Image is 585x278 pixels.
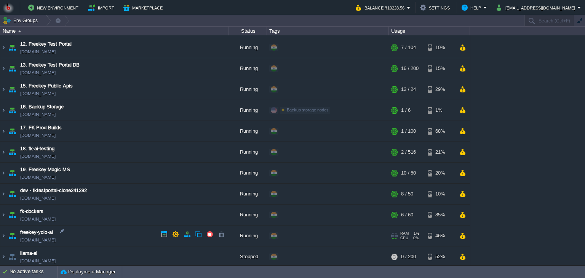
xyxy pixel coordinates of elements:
[428,246,452,267] div: 52%
[401,37,416,58] div: 7 / 104
[7,163,18,183] img: AMDAwAAAACH5BAEAAAAALAAAAAABAAEAAAICRAEAOw==
[7,100,18,121] img: AMDAwAAAACH5BAEAAAAALAAAAAABAAEAAAICRAEAOw==
[7,205,18,225] img: AMDAwAAAACH5BAEAAAAALAAAAAABAAEAAAICRAEAOw==
[420,3,452,12] button: Settings
[20,173,56,181] a: [DOMAIN_NAME]
[229,121,267,141] div: Running
[20,48,56,56] a: [DOMAIN_NAME]
[428,205,452,225] div: 85%
[0,163,6,183] img: AMDAwAAAACH5BAEAAAAALAAAAAABAAEAAAICRAEAOw==
[401,184,413,204] div: 8 / 50
[20,166,70,173] a: 19. Freekey Magic MS
[428,184,452,204] div: 10%
[401,205,413,225] div: 6 / 60
[401,121,416,141] div: 1 / 100
[7,37,18,58] img: AMDAwAAAACH5BAEAAAAALAAAAAABAAEAAAICRAEAOw==
[10,266,57,278] div: No active tasks
[7,121,18,141] img: AMDAwAAAACH5BAEAAAAALAAAAAABAAEAAAICRAEAOw==
[411,236,419,240] span: 0%
[0,79,6,100] img: AMDAwAAAACH5BAEAAAAALAAAAAABAAEAAAICRAEAOw==
[20,111,56,118] span: [DOMAIN_NAME]
[428,79,452,100] div: 29%
[428,121,452,141] div: 68%
[28,3,81,12] button: New Environment
[287,108,329,112] span: Backup storage nodes
[400,231,409,236] span: RAM
[0,58,6,79] img: AMDAwAAAACH5BAEAAAAALAAAAAABAAEAAAICRAEAOw==
[0,205,6,225] img: AMDAwAAAACH5BAEAAAAALAAAAAABAAEAAAICRAEAOw==
[3,15,40,26] button: Env Groups
[229,142,267,162] div: Running
[400,236,408,240] span: CPU
[1,27,229,35] div: Name
[267,27,388,35] div: Tags
[229,205,267,225] div: Running
[20,187,87,194] a: dev - fktestportal-clone241282
[0,184,6,204] img: AMDAwAAAACH5BAEAAAAALAAAAAABAAEAAAICRAEAOw==
[401,79,416,100] div: 12 / 24
[7,226,18,246] img: AMDAwAAAACH5BAEAAAAALAAAAAABAAEAAAICRAEAOw==
[401,58,419,79] div: 16 / 200
[401,100,411,121] div: 1 / 6
[428,100,452,121] div: 1%
[18,30,21,32] img: AMDAwAAAACH5BAEAAAAALAAAAAABAAEAAAICRAEAOw==
[0,121,6,141] img: AMDAwAAAACH5BAEAAAAALAAAAAABAAEAAAICRAEAOw==
[428,163,452,183] div: 20%
[3,2,14,13] img: Bitss Techniques
[428,58,452,79] div: 15%
[20,215,56,223] a: [DOMAIN_NAME]
[20,208,43,215] a: fk-dockers
[412,231,419,236] span: 1%
[20,145,54,153] a: 18. fk-ai-testing
[401,246,416,267] div: 0 / 200
[229,100,267,121] div: Running
[7,246,18,267] img: AMDAwAAAACH5BAEAAAAALAAAAAABAAEAAAICRAEAOw==
[229,246,267,267] div: Stopped
[229,58,267,79] div: Running
[0,142,6,162] img: AMDAwAAAACH5BAEAAAAALAAAAAABAAEAAAICRAEAOw==
[20,124,62,132] a: 17. FK Prod Builds
[61,268,115,276] button: Deployment Manager
[229,27,267,35] div: Status
[7,79,18,100] img: AMDAwAAAACH5BAEAAAAALAAAAAABAAEAAAICRAEAOw==
[20,40,72,48] a: 12. Freekey Test Portal
[229,163,267,183] div: Running
[123,3,165,12] button: Marketplace
[20,82,73,90] a: 15. Freekey Public Apis
[229,79,267,100] div: Running
[20,257,56,265] span: [DOMAIN_NAME]
[428,37,452,58] div: 10%
[389,27,470,35] div: Usage
[88,3,117,12] button: Import
[20,132,56,139] a: [DOMAIN_NAME]
[428,226,452,246] div: 46%
[20,249,37,257] a: llama-ai
[497,3,577,12] button: [EMAIL_ADDRESS][DOMAIN_NAME]
[428,142,452,162] div: 21%
[20,69,56,76] span: [DOMAIN_NAME]
[20,229,53,236] a: freekey-yolo-ai
[20,61,80,69] a: 13. Freekey Test Portal DB
[0,37,6,58] img: AMDAwAAAACH5BAEAAAAALAAAAAABAAEAAAICRAEAOw==
[7,184,18,204] img: AMDAwAAAACH5BAEAAAAALAAAAAABAAEAAAICRAEAOw==
[20,194,56,202] a: [DOMAIN_NAME]
[7,58,18,79] img: AMDAwAAAACH5BAEAAAAALAAAAAABAAEAAAICRAEAOw==
[20,236,56,244] a: [DOMAIN_NAME]
[0,226,6,246] img: AMDAwAAAACH5BAEAAAAALAAAAAABAAEAAAICRAEAOw==
[20,90,56,97] a: [DOMAIN_NAME]
[0,246,6,267] img: AMDAwAAAACH5BAEAAAAALAAAAAABAAEAAAICRAEAOw==
[20,103,64,111] a: 16. Backup Storage
[229,37,267,58] div: Running
[0,100,6,121] img: AMDAwAAAACH5BAEAAAAALAAAAAABAAEAAAICRAEAOw==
